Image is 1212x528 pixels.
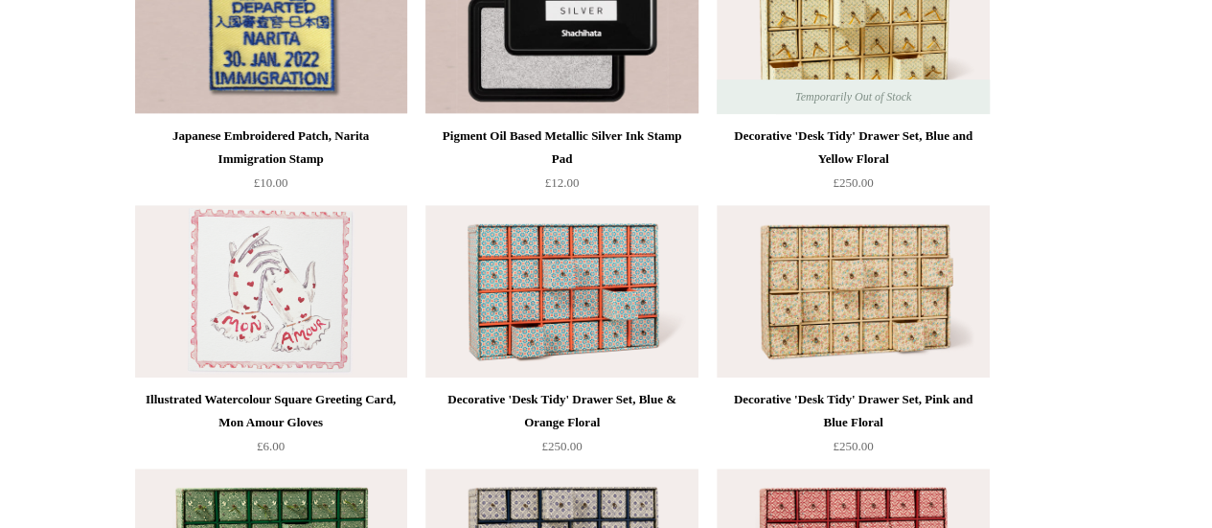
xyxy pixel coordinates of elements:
a: Decorative 'Desk Tidy' Drawer Set, Pink and Blue Floral £250.00 [717,388,989,467]
img: Decorative 'Desk Tidy' Drawer Set, Pink and Blue Floral [717,205,989,378]
span: £10.00 [254,175,288,190]
span: £6.00 [257,439,285,453]
img: Decorative 'Desk Tidy' Drawer Set, Blue & Orange Floral [425,205,697,378]
div: Pigment Oil Based Metallic Silver Ink Stamp Pad [430,125,693,171]
a: Decorative 'Desk Tidy' Drawer Set, Blue & Orange Floral £250.00 [425,388,697,467]
span: £12.00 [545,175,580,190]
a: Japanese Embroidered Patch, Narita Immigration Stamp £10.00 [135,125,407,203]
span: £250.00 [833,175,873,190]
a: Decorative 'Desk Tidy' Drawer Set, Blue & Orange Floral Decorative 'Desk Tidy' Drawer Set, Blue &... [425,205,697,378]
a: Pigment Oil Based Metallic Silver Ink Stamp Pad £12.00 [425,125,697,203]
a: Decorative 'Desk Tidy' Drawer Set, Pink and Blue Floral Decorative 'Desk Tidy' Drawer Set, Pink a... [717,205,989,378]
span: £250.00 [541,439,582,453]
a: Illustrated Watercolour Square Greeting Card, Mon Amour Gloves £6.00 [135,388,407,467]
div: Decorative 'Desk Tidy' Drawer Set, Blue & Orange Floral [430,388,693,434]
div: Decorative 'Desk Tidy' Drawer Set, Blue and Yellow Floral [721,125,984,171]
img: Illustrated Watercolour Square Greeting Card, Mon Amour Gloves [135,205,407,378]
a: Illustrated Watercolour Square Greeting Card, Mon Amour Gloves Illustrated Watercolour Square Gre... [135,205,407,378]
span: Temporarily Out of Stock [776,80,930,114]
div: Decorative 'Desk Tidy' Drawer Set, Pink and Blue Floral [721,388,984,434]
div: Japanese Embroidered Patch, Narita Immigration Stamp [140,125,402,171]
a: Decorative 'Desk Tidy' Drawer Set, Blue and Yellow Floral £250.00 [717,125,989,203]
div: Illustrated Watercolour Square Greeting Card, Mon Amour Gloves [140,388,402,434]
span: £250.00 [833,439,873,453]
